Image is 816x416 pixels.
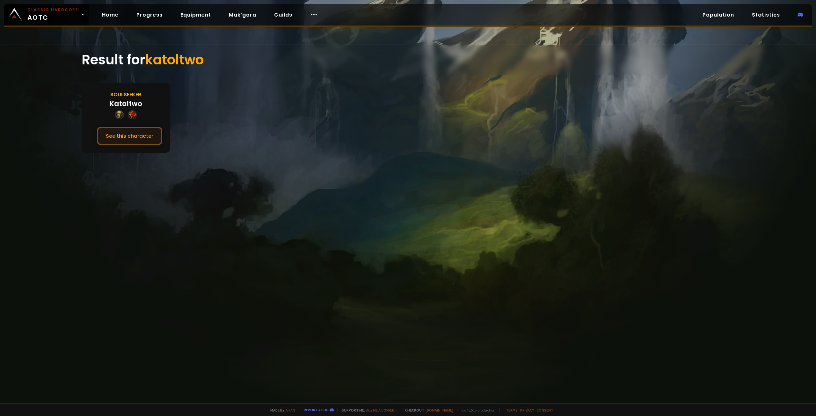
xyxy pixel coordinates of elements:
[536,408,553,412] a: Consent
[82,45,734,75] div: Result for
[27,7,78,13] small: Classic Hardcore
[145,50,204,69] span: katoltwo
[401,408,453,412] span: Checkout
[269,8,297,21] a: Guilds
[110,91,141,99] div: Soulseeker
[338,408,397,412] span: Support me,
[4,4,89,26] a: Classic HardcoreAOTC
[286,408,295,412] a: a fan
[131,8,168,21] a: Progress
[27,7,78,22] span: AOTC
[366,408,397,412] a: Buy me a coffee
[506,408,518,412] a: Terms
[304,407,329,412] a: Report a bug
[426,408,453,412] a: [DOMAIN_NAME]
[97,127,162,145] button: See this character
[109,99,142,109] div: Katoltwo
[457,408,495,412] span: v. d752d5 - production
[266,408,295,412] span: Made by
[175,8,216,21] a: Equipment
[520,408,534,412] a: Privacy
[97,8,124,21] a: Home
[224,8,261,21] a: Mak'gora
[747,8,785,21] a: Statistics
[697,8,739,21] a: Population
